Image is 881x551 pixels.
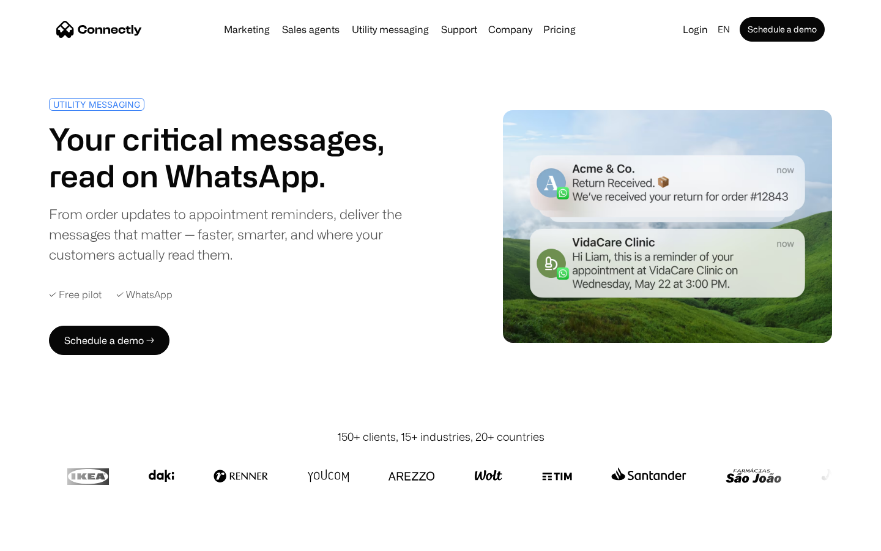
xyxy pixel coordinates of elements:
h1: Your critical messages, read on WhatsApp. [49,121,436,194]
div: en [713,21,737,38]
div: en [718,21,730,38]
div: ✓ WhatsApp [116,289,173,301]
a: Support [436,24,482,34]
a: Schedule a demo [740,17,825,42]
div: Company [488,21,532,38]
div: Company [485,21,536,38]
a: Sales agents [277,24,344,34]
div: UTILITY MESSAGING [53,100,140,109]
ul: Language list [24,530,73,547]
div: From order updates to appointment reminders, deliver the messages that matter — faster, smarter, ... [49,204,436,264]
a: Pricing [538,24,581,34]
div: 150+ clients, 15+ industries, 20+ countries [337,429,545,445]
div: ✓ Free pilot [49,289,102,301]
a: Utility messaging [347,24,434,34]
aside: Language selected: English [12,528,73,547]
a: Login [678,21,713,38]
a: Schedule a demo → [49,326,169,355]
a: home [56,20,142,39]
a: Marketing [219,24,275,34]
